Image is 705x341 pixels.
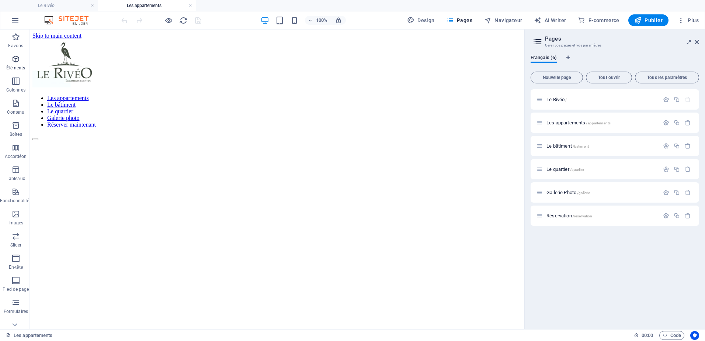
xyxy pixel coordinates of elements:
[42,16,98,25] img: Editor Logo
[674,166,680,172] div: Dupliquer
[179,16,188,25] button: reload
[10,242,22,248] p: Slider
[575,14,622,26] button: E-commerce
[404,14,438,26] div: Design (Ctrl+Alt+Y)
[544,120,659,125] div: Les appartements/appartements
[531,72,583,83] button: Nouvelle page
[546,213,592,218] span: Cliquez pour ouvrir la page.
[586,121,611,125] span: /appartements
[404,14,438,26] button: Design
[447,17,472,24] span: Pages
[570,168,584,172] span: /quartier
[305,16,331,25] button: 100%
[544,167,659,172] div: Le quartier/quartier
[8,220,24,226] p: Images
[642,331,653,340] span: 00 00
[444,14,475,26] button: Pages
[546,143,589,149] span: Cliquez pour ouvrir la page.
[663,96,669,103] div: Paramètres
[663,213,669,219] div: Paramètres
[634,331,653,340] h6: Durée de la session
[6,331,53,340] a: Cliquez pour annuler la sélection. Double-cliquez pour ouvrir Pages.
[335,17,342,24] i: Lors du redimensionnement, ajuster automatiquement le niveau de zoom en fonction de l'appareil sé...
[484,17,522,24] span: Navigateur
[586,72,632,83] button: Tout ouvrir
[677,17,699,24] span: Plus
[685,96,691,103] div: La page de départ ne peut pas être supprimée.
[9,264,23,270] p: En-tête
[544,97,659,102] div: Le Rivéo/
[7,176,25,182] p: Tableaux
[5,154,27,159] p: Accordéon
[647,333,648,338] span: :
[663,143,669,149] div: Paramètres
[663,120,669,126] div: Paramètres
[685,143,691,149] div: Supprimer
[674,189,680,196] div: Dupliquer
[589,75,629,80] span: Tout ouvrir
[164,16,173,25] button: Cliquez ici pour quitter le mode Aperçu et poursuivre l'édition.
[4,309,28,314] p: Formulaires
[546,97,567,102] span: Cliquez pour ouvrir la page.
[546,190,590,195] span: Cliquez pour ouvrir la page.
[685,213,691,219] div: Supprimer
[6,65,25,71] p: Éléments
[546,120,611,125] span: Cliquez pour ouvrir la page.
[98,1,196,10] h4: Les appartements
[663,189,669,196] div: Paramètres
[674,143,680,149] div: Dupliquer
[573,144,589,148] span: /batiment
[674,96,680,103] div: Dupliquer
[534,75,580,80] span: Nouvelle page
[544,190,659,195] div: Gallerie Photo/gallerie
[531,53,557,63] span: Français (6)
[7,109,24,115] p: Contenu
[3,286,29,292] p: Pied de page
[545,42,684,49] h3: Gérer vos pages et vos paramètres
[628,14,668,26] button: Publier
[635,72,699,83] button: Tous les paramètres
[6,87,25,93] p: Colonnes
[634,17,663,24] span: Publier
[674,14,702,26] button: Plus
[316,16,328,25] h6: 100%
[690,331,699,340] button: Usercentrics
[565,98,567,102] span: /
[674,120,680,126] div: Dupliquer
[3,3,52,9] a: Skip to main content
[8,43,23,49] p: Favoris
[685,166,691,172] div: Supprimer
[577,191,590,195] span: /gallerie
[544,213,659,218] div: Réservation/reservation
[685,189,691,196] div: Supprimer
[659,331,684,340] button: Code
[407,17,435,24] span: Design
[531,14,569,26] button: AI Writer
[481,14,525,26] button: Navigateur
[531,55,699,69] div: Onglets langues
[638,75,696,80] span: Tous les paramètres
[685,120,691,126] div: Supprimer
[545,35,699,42] h2: Pages
[179,16,188,25] i: Actualiser la page
[546,166,584,172] span: Cliquez pour ouvrir la page.
[663,166,669,172] div: Paramètres
[544,144,659,148] div: Le bâtiment/batiment
[663,331,681,340] span: Code
[578,17,619,24] span: E-commerce
[10,131,22,137] p: Boîtes
[534,17,566,24] span: AI Writer
[674,213,680,219] div: Dupliquer
[573,214,593,218] span: /reservation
